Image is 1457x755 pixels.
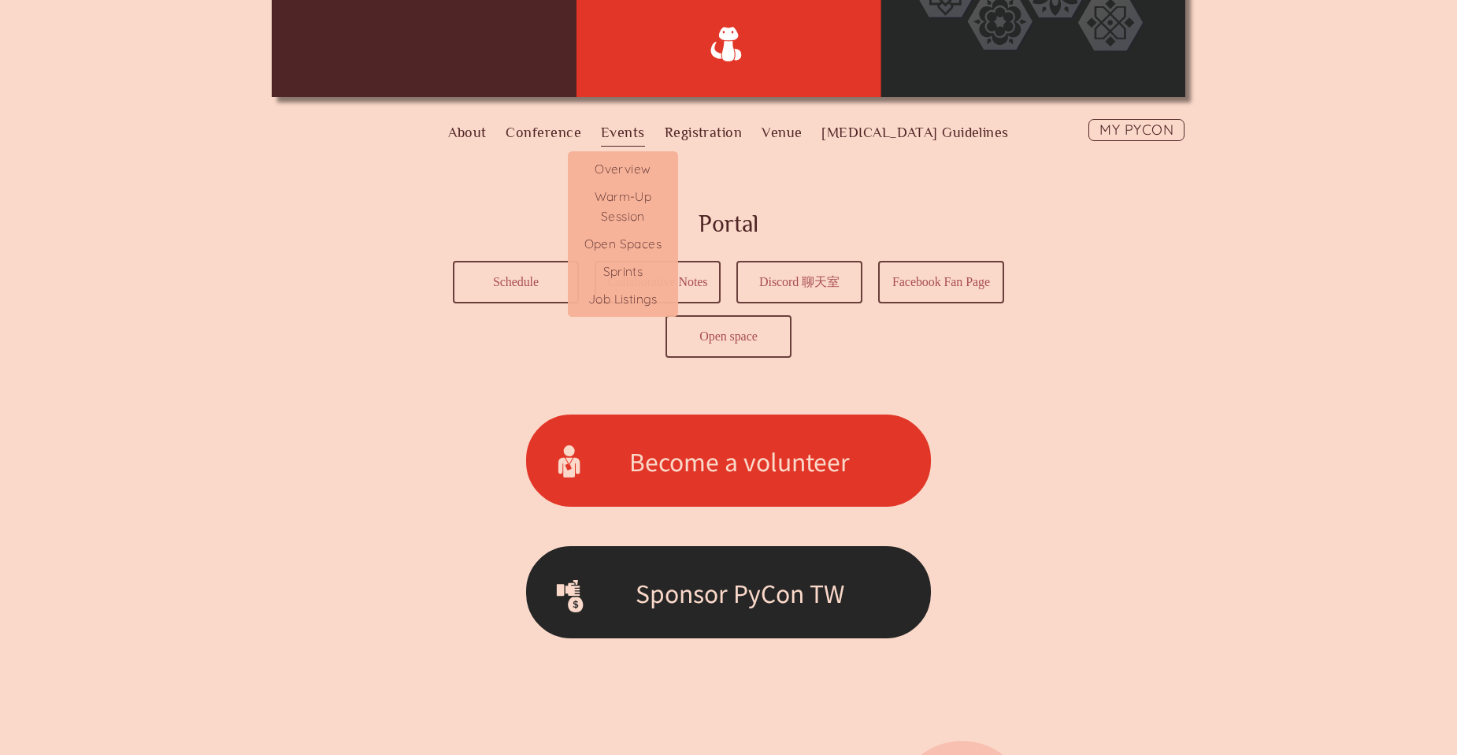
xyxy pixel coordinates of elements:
a: Open Spaces [568,230,678,258]
a: My PyCon [1088,119,1185,141]
a: Overview [568,151,678,183]
a: Venue [762,119,802,147]
a: About [448,119,486,147]
a: Open space [667,317,790,356]
a: Become a volunteer [526,415,931,507]
label: Conference [506,119,581,147]
label: Events [601,119,645,147]
a: Warm-Up Session [568,183,678,230]
a: Sponsor PyCon TW [526,546,931,638]
a: Facebook Fan Page [880,262,1003,302]
img: snake-icon.svg [699,15,757,73]
a: Discord 聊天室 [738,262,861,302]
h2: Portal [445,206,1012,242]
a: Sprints [568,258,678,285]
a: Job Listings [568,285,678,317]
a: [MEDICAL_DATA] Guidelines [821,119,1008,147]
label: Registration [665,119,742,147]
div: Become a volunteer [589,444,890,478]
a: Schedule [454,262,577,302]
div: Sponsor PyCon TW [589,575,890,610]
